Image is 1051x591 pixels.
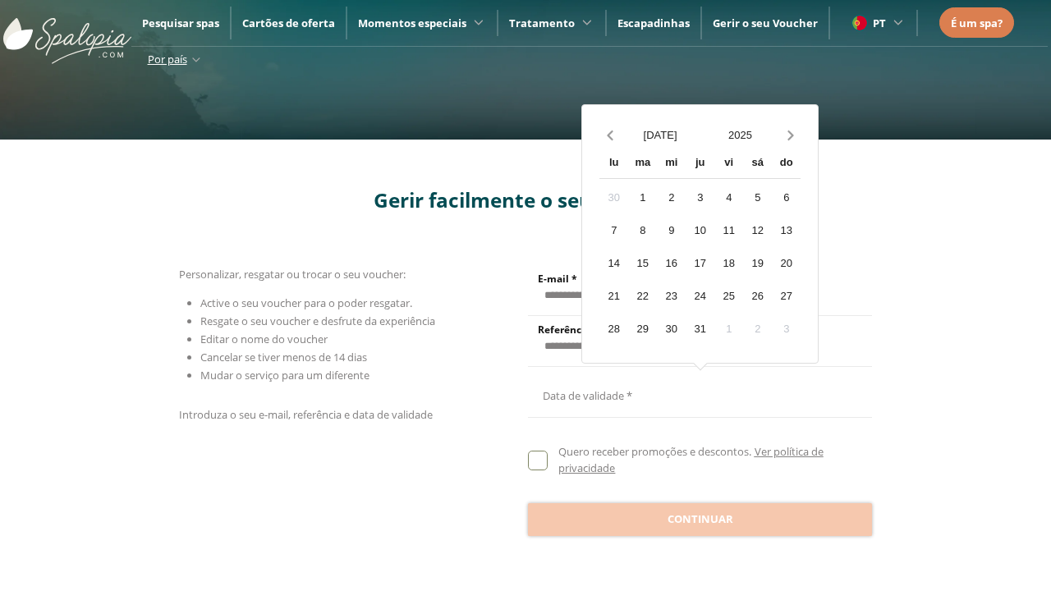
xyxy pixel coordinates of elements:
a: Ver política de privacidade [558,444,823,475]
span: Editar o nome do voucher [200,332,328,346]
a: Gerir o seu Voucher [713,16,818,30]
span: Introduza o seu e-mail, referência e data de validade [179,407,433,422]
a: Cartões de oferta [242,16,335,30]
span: Personalizar, resgatar ou trocar o seu voucher: [179,267,406,282]
span: Mudar o serviço para um diferente [200,368,369,383]
span: Quero receber promoções e descontos. [558,444,751,459]
img: ImgLogoSpalopia.BvClDcEz.svg [3,2,131,64]
span: Continuar [668,511,733,528]
a: Escapadinhas [617,16,690,30]
span: Por país [148,52,187,66]
span: Cancelar se tiver menos de 14 dias [200,350,367,364]
span: Resgate o seu voucher e desfrute da experiência [200,314,435,328]
a: É um spa? [951,14,1003,32]
span: Gerir facilmente o seu voucher [374,186,678,213]
span: É um spa? [951,16,1003,30]
a: Pesquisar spas [142,16,219,30]
span: Active o seu voucher para o poder resgatar. [200,295,412,310]
button: Continuar [528,503,872,536]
